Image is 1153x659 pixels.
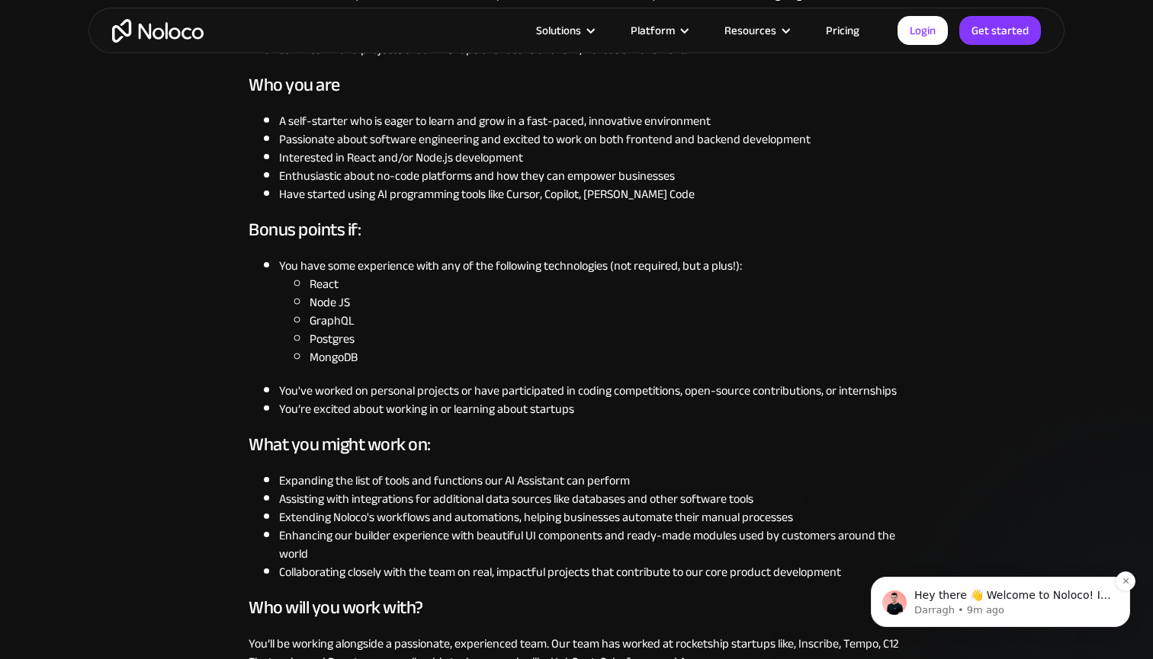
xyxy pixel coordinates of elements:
[536,21,581,40] div: Solutions
[279,257,904,366] li: You have some experience with any of the following technologies (not required, but a plus!):
[279,167,904,185] li: Enthusiastic about no-code platforms and how they can empower businesses
[249,597,904,619] h3: Who will you work with?
[631,21,675,40] div: Platform
[310,293,904,312] li: Node JS
[279,130,904,149] li: Passionate about software engineering and excited to work on both frontend and backend development
[34,109,59,133] img: Profile image for Darragh
[959,16,1041,45] a: Get started
[112,19,204,43] a: home
[249,219,904,242] h3: Bonus points if:
[279,382,904,400] li: You've worked on personal projects or have participated in coding competitions, open-source contr...
[705,21,807,40] div: Resources
[310,348,904,366] li: MongoDB
[279,185,904,203] li: Have started using AI programming tools like Cursor, Copilot, [PERSON_NAME] Code
[612,21,705,40] div: Platform
[249,433,904,456] h3: What you might work on:
[279,563,904,581] li: Collaborating closely with the team on real, impactful projects that contribute to our core produ...
[279,490,904,508] li: Assisting with integrations for additional data sources like databases and other software tools
[848,481,1153,651] iframe: Intercom notifications message
[310,275,904,293] li: React
[310,312,904,330] li: GraphQL
[517,21,612,40] div: Solutions
[898,16,948,45] a: Login
[724,21,776,40] div: Resources
[66,122,263,136] p: Message from Darragh, sent 9m ago
[279,149,904,167] li: Interested in React and/or Node.js development
[23,95,282,146] div: message notification from Darragh, 9m ago. Hey there 👋 Welcome to Noloco! If you have any questio...
[279,400,904,418] li: You’re excited about working in or learning about startups
[279,472,904,490] li: Expanding the list of tools and functions our AI Assistant can perform
[279,112,904,130] li: A self-starter who is eager to learn and grow in a fast-paced, innovative environment
[268,90,287,110] button: Dismiss notification
[249,74,904,97] h3: Who you are
[66,107,263,122] p: Hey there 👋 Welcome to Noloco! If you have any questions, just reply to this message. [GEOGRAPHIC...
[310,330,904,348] li: Postgres
[807,21,878,40] a: Pricing
[279,508,904,526] li: Extending Noloco's workflows and automations, helping businesses automate their manual processes
[279,526,904,563] li: Enhancing our builder experience with beautiful UI components and ready-made modules used by cust...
